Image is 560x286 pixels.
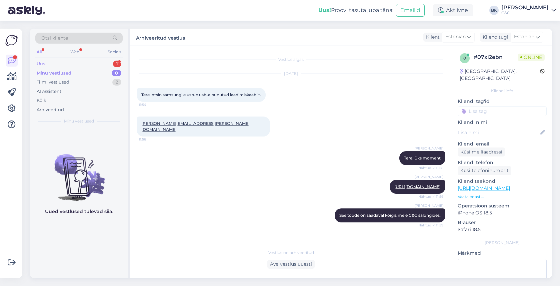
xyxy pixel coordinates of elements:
div: Küsi telefoninumbrit [458,166,511,175]
input: Lisa nimi [458,129,539,136]
p: Safari 18.5 [458,226,547,233]
div: Kliendi info [458,88,547,94]
span: Estonian [514,33,534,41]
div: Kõik [37,97,46,104]
div: Klient [423,34,440,41]
div: 2 [112,79,121,86]
div: 1 [113,61,121,67]
div: Küsi meiliaadressi [458,147,505,156]
a: [URL][DOMAIN_NAME] [458,185,510,191]
p: iPhone OS 18.5 [458,209,547,216]
p: Kliendi telefon [458,159,547,166]
div: [GEOGRAPHIC_DATA], [GEOGRAPHIC_DATA] [460,68,540,82]
div: Vestlus algas [137,57,445,63]
a: [PERSON_NAME][EMAIL_ADDRESS][PERSON_NAME][DOMAIN_NAME] [141,121,250,132]
span: Otsi kliente [41,35,68,42]
div: 0 [112,70,121,77]
p: Uued vestlused tulevad siia. [45,208,113,215]
div: Minu vestlused [37,70,71,77]
span: Nähtud ✓ 11:59 [418,194,443,199]
span: Tere, otsin samsungile usb-c usb-a punutud laadimiskaablit. [141,92,261,97]
p: Kliendi tag'id [458,98,547,105]
p: Brauser [458,219,547,226]
p: Vaata edasi ... [458,194,547,200]
div: Uus [37,61,45,67]
div: [PERSON_NAME] [501,5,549,10]
div: Arhiveeritud [37,107,64,113]
div: BK [489,6,499,15]
b: Uus! [318,7,331,13]
p: Kliendi nimi [458,119,547,126]
img: No chats [30,142,128,202]
a: [PERSON_NAME]C&C [501,5,556,16]
div: [DATE] [137,71,445,77]
div: All [35,48,43,56]
span: Nähtud ✓ 11:59 [418,223,443,228]
div: [PERSON_NAME] [458,240,547,246]
div: C&C [501,10,549,16]
div: # 07xi2ebn [474,53,518,61]
span: Tere! Üks moment [404,155,441,160]
span: 0 [463,56,466,61]
input: Lisa tag [458,106,547,116]
div: Proovi tasuta juba täna: [318,6,393,14]
span: Online [518,54,545,61]
div: AI Assistent [37,88,61,95]
span: [PERSON_NAME] [415,203,443,208]
button: Emailid [396,4,425,17]
p: Kliendi email [458,141,547,147]
div: Klienditugi [480,34,508,41]
div: Web [69,48,81,56]
p: Märkmed [458,250,547,257]
label: Arhiveeritud vestlus [136,33,185,42]
span: Nähtud ✓ 11:58 [418,165,443,170]
div: Aktiivne [433,4,473,16]
span: Minu vestlused [64,118,94,124]
span: Estonian [445,33,466,41]
a: [URL][DOMAIN_NAME] [394,184,441,189]
span: 11:54 [139,102,164,107]
p: Operatsioonisüsteem [458,202,547,209]
p: Klienditeekond [458,178,547,185]
div: Socials [106,48,123,56]
img: Askly Logo [5,34,18,47]
span: 11:56 [139,137,164,142]
span: [PERSON_NAME] [415,174,443,179]
span: [PERSON_NAME] [415,146,443,151]
div: Tiimi vestlused [37,79,69,86]
span: Vestlus on arhiveeritud [268,250,314,256]
div: Ava vestlus uuesti [267,260,315,269]
span: See toode on saadaval kõigis meie C&C salongides. [339,213,441,218]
